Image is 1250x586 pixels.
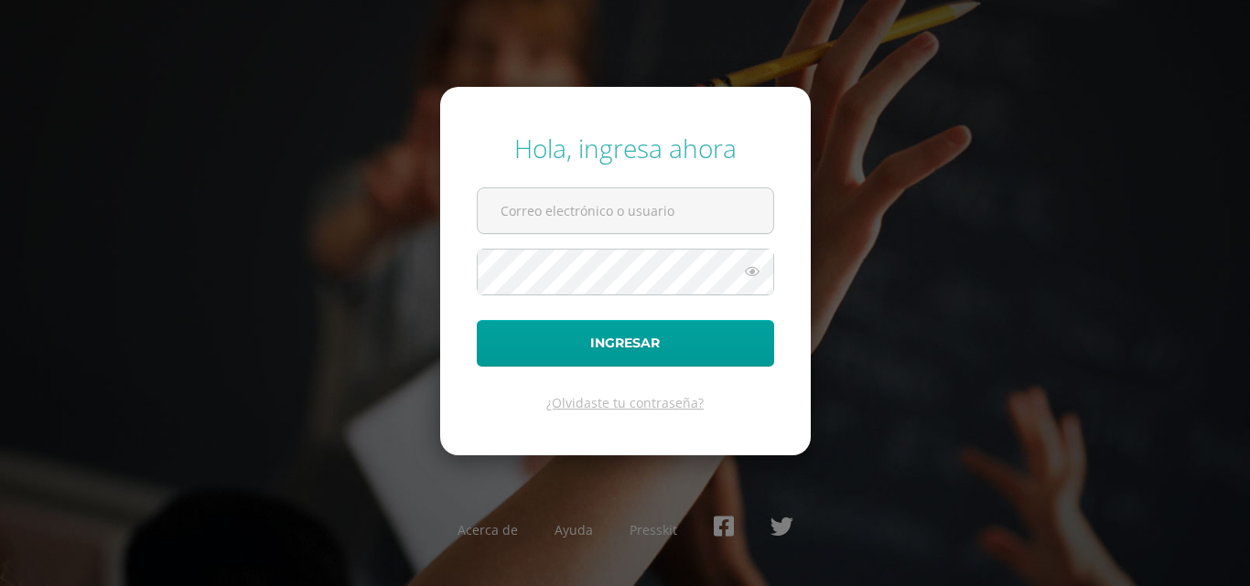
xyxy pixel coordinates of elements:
[546,394,704,411] a: ¿Olvidaste tu contraseña?
[458,521,518,538] a: Acerca de
[477,131,774,165] div: Hola, ingresa ahora
[630,521,677,538] a: Presskit
[478,188,773,233] input: Correo electrónico o usuario
[477,320,774,367] button: Ingresar
[555,521,593,538] a: Ayuda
